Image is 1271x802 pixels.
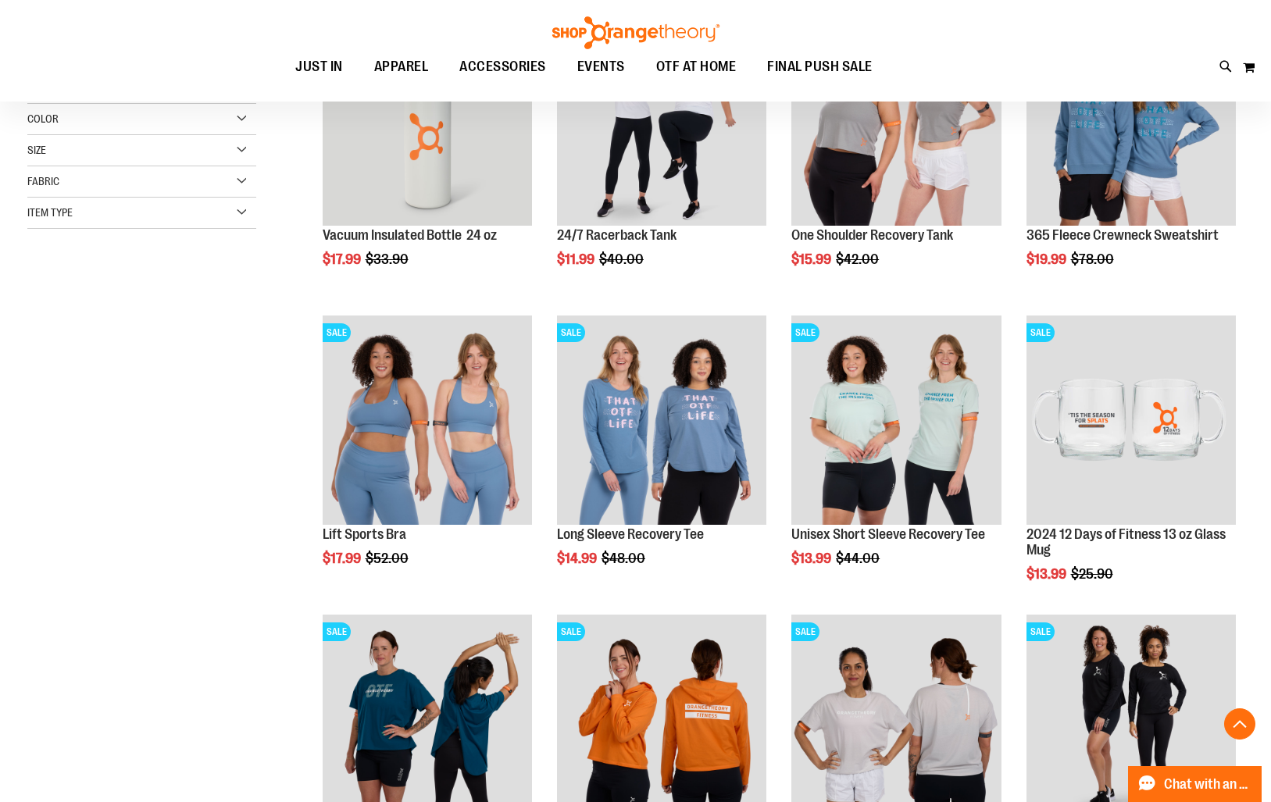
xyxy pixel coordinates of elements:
[791,526,985,542] a: Unisex Short Sleeve Recovery Tee
[836,551,882,566] span: $44.00
[557,551,599,566] span: $14.99
[366,551,411,566] span: $52.00
[1026,315,1236,527] a: Main image of 2024 12 Days of Fitness 13 oz Glass MugSALE
[295,49,343,84] span: JUST IN
[1164,777,1252,792] span: Chat with an Expert
[323,315,532,527] a: Main of 2024 Covention Lift Sports BraSALE
[557,622,585,641] span: SALE
[1071,251,1116,267] span: $78.00
[836,251,881,267] span: $42.00
[323,551,363,566] span: $17.99
[1026,622,1055,641] span: SALE
[557,315,766,525] img: Main of 2024 AUGUST Long Sleeve Recovery Tee
[656,49,737,84] span: OTF AT HOME
[767,49,873,84] span: FINAL PUSH SALE
[791,323,819,342] span: SALE
[1019,8,1244,306] div: product
[1026,526,1226,558] a: 2024 12 Days of Fitness 13 oz Glass Mug
[459,49,546,84] span: ACCESSORIES
[323,622,351,641] span: SALE
[1026,251,1069,267] span: $19.99
[557,16,766,227] a: 24/7 Racerback TankSALE
[323,526,406,542] a: Lift Sports Bra
[27,175,59,187] span: Fabric
[315,308,540,606] div: product
[791,16,1001,227] a: Main view of One Shoulder Recovery TankSALE
[1026,16,1236,227] a: 365 Fleece Crewneck SweatshirtSALE
[323,227,497,243] a: Vacuum Insulated Bottle 24 oz
[550,16,722,49] img: Shop Orangetheory
[791,551,834,566] span: $13.99
[599,251,646,267] span: $40.00
[602,551,648,566] span: $48.00
[577,49,625,84] span: EVENTS
[557,16,766,225] img: 24/7 Racerback Tank
[323,16,532,227] a: Vacuum Insulated Bottle 24 ozSALE
[557,251,597,267] span: $11.99
[1026,315,1236,525] img: Main image of 2024 12 Days of Fitness 13 oz Glass Mug
[549,8,774,306] div: product
[323,323,351,342] span: SALE
[1026,227,1219,243] a: 365 Fleece Crewneck Sweatshirt
[557,315,766,527] a: Main of 2024 AUGUST Long Sleeve Recovery TeeSALE
[315,8,540,306] div: product
[791,227,953,243] a: One Shoulder Recovery Tank
[1224,708,1255,740] button: Back To Top
[791,622,819,641] span: SALE
[557,323,585,342] span: SALE
[374,49,429,84] span: APPAREL
[1026,16,1236,225] img: 365 Fleece Crewneck Sweatshirt
[1128,766,1262,802] button: Chat with an Expert
[791,16,1001,225] img: Main view of One Shoulder Recovery Tank
[1026,323,1055,342] span: SALE
[784,8,1009,306] div: product
[1071,566,1116,582] span: $25.90
[1019,308,1244,622] div: product
[366,251,411,267] span: $33.90
[27,206,73,219] span: Item Type
[27,144,46,156] span: Size
[557,227,677,243] a: 24/7 Racerback Tank
[323,251,363,267] span: $17.99
[557,526,704,542] a: Long Sleeve Recovery Tee
[549,308,774,606] div: product
[323,315,532,525] img: Main of 2024 Covention Lift Sports Bra
[27,112,59,125] span: Color
[1026,566,1069,582] span: $13.99
[791,315,1001,525] img: Main of 2024 AUGUST Unisex Short Sleeve Recovery Tee
[791,251,834,267] span: $15.99
[784,308,1009,606] div: product
[323,16,532,225] img: Vacuum Insulated Bottle 24 oz
[791,315,1001,527] a: Main of 2024 AUGUST Unisex Short Sleeve Recovery TeeSALE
